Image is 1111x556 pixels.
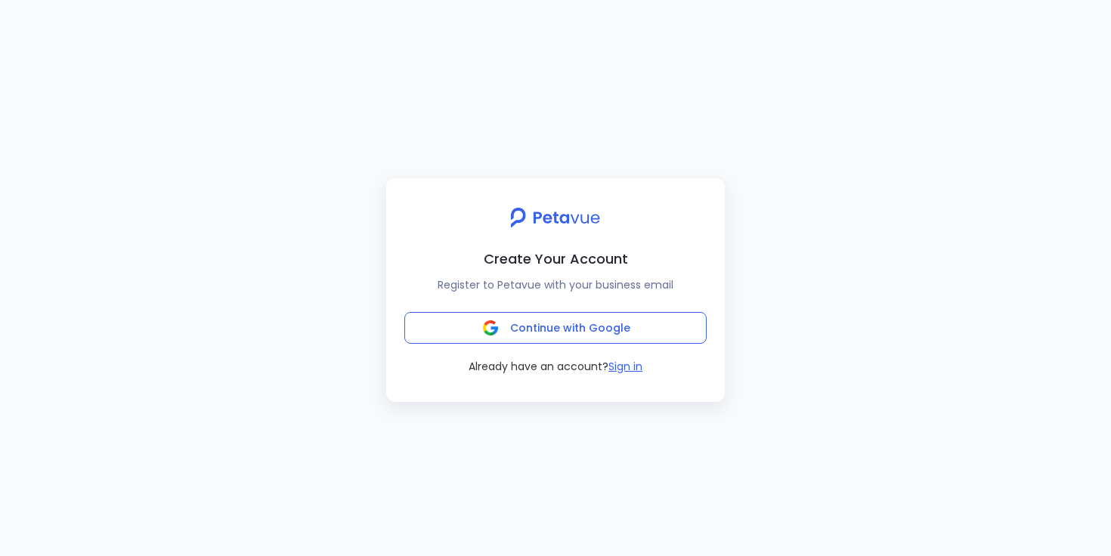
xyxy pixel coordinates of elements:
span: Already have an account? [469,359,608,374]
span: Continue with Google [510,320,630,335]
button: Continue with Google [404,312,707,344]
button: Sign in [608,359,642,375]
p: Register to Petavue with your business email [398,276,713,294]
img: petavue logo [500,199,610,236]
h2: Create Your Account [398,248,713,270]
